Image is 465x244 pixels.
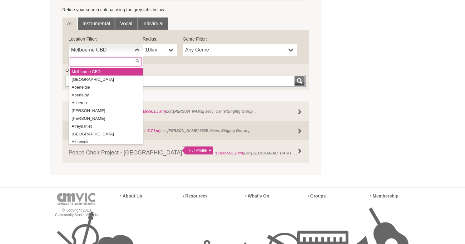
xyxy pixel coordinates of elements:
[70,107,143,115] li: [PERSON_NAME]
[115,17,137,30] a: Vocal
[231,151,243,155] strong: 6.2 km
[62,101,309,121] a: [PERSON_NAME] SINGS! (Distance:3.5 km)Loc:[PERSON_NAME] 3805, Genre:Singing Group ,,
[130,129,250,133] span: Loc: , Genre: ,
[167,129,208,133] strong: [PERSON_NAME] 3805
[145,46,166,54] span: 10km
[153,109,165,114] strong: 3.5 km
[66,67,306,73] label: Or find a Group by Keywords
[70,115,143,122] li: [PERSON_NAME]
[136,109,256,114] span: Loc: , Genre: ,
[70,76,143,83] li: [GEOGRAPHIC_DATA]
[137,17,168,30] a: Individual
[70,91,143,99] li: Aberfeldy
[70,68,143,76] li: Melbourne CBD
[71,46,132,54] span: Melbourne CBD
[185,46,286,54] span: Any Genre
[182,146,213,154] div: Full Profile
[69,36,143,42] label: Location Filter:
[183,36,297,42] label: Genre Filter:
[143,36,177,42] label: Radius:
[245,193,269,198] a: › What’s On
[120,193,142,198] a: › About Us
[215,151,244,155] span: (Distance: )
[69,44,143,56] a: Melbourne CBD
[70,83,143,91] li: Aberfeldie
[227,109,255,114] strong: Singing Group ,
[251,149,300,156] strong: [GEOGRAPHIC_DATA] 3976
[62,121,309,140] a: [PERSON_NAME] Choir (Distance:3.7 km)Loc:[PERSON_NAME] 3805, Genre:Singing Group ,,
[183,44,297,56] a: Any Genre
[70,138,143,146] li: Albanvale
[62,17,77,30] a: All
[57,193,96,205] img: cmvic-logo-footer.png
[70,99,143,107] li: Acheron
[143,44,177,56] a: 10km
[50,208,103,217] p: © Copyright 2013 Community Music Victoria
[215,149,342,156] span: Loc: , Genre: ,
[221,129,249,133] strong: Singing Group ,
[62,140,309,163] a: Peace Choir Project - [GEOGRAPHIC_DATA] Full Profile (Distance:6.2 km)Loc:[GEOGRAPHIC_DATA] 3976,...
[136,109,166,114] span: (Distance: )
[308,193,326,198] a: › Groups
[147,129,159,133] strong: 3.7 km
[62,7,309,13] p: Refine your search criteria using the grey tabs below.
[370,193,398,198] a: › Membership
[78,17,115,30] a: Instrumental
[70,122,143,130] li: Aireys Inlet
[183,193,208,198] a: › Resources
[70,130,143,138] li: [GEOGRAPHIC_DATA]
[173,109,214,114] strong: [PERSON_NAME] 3805
[131,129,161,133] span: (Distance: )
